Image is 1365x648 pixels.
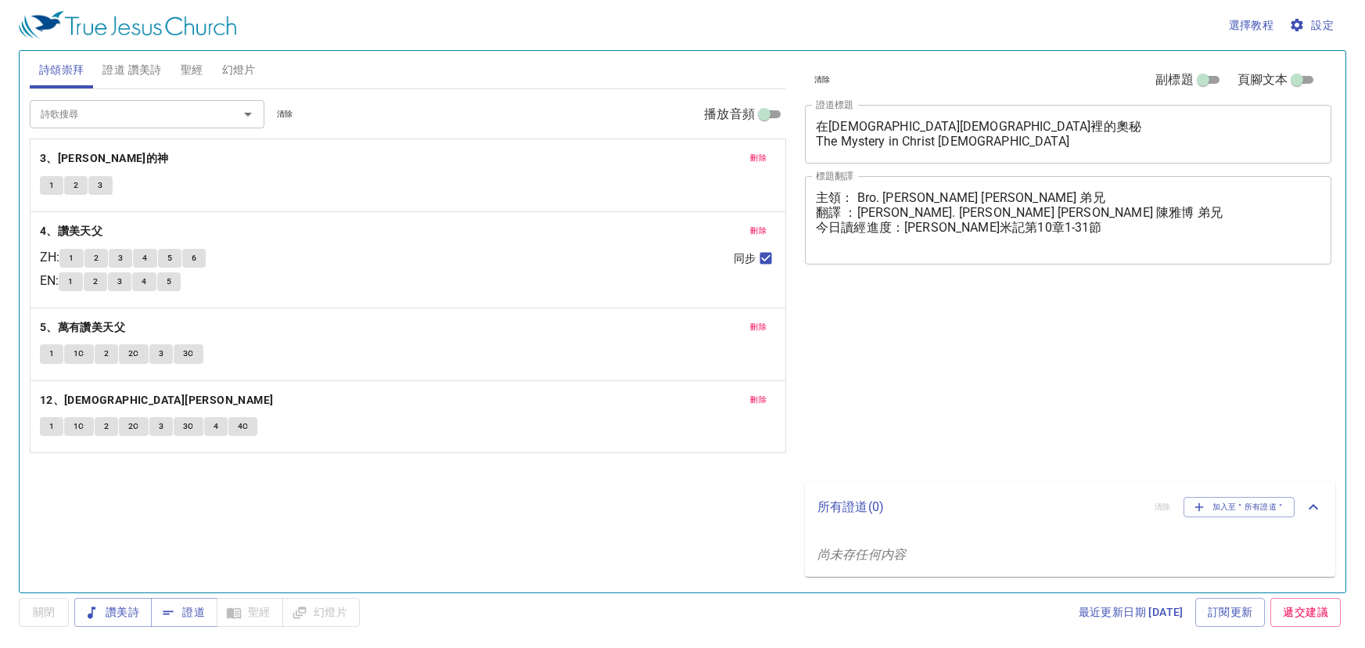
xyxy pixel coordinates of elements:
span: 清除 [277,107,293,121]
button: 5 [157,272,181,291]
button: 刪除 [741,318,776,337]
button: 2C [119,344,149,363]
span: 1 [49,178,54,193]
span: 1 [49,347,54,361]
span: 3 [98,178,102,193]
button: 6 [182,249,206,268]
button: 1C [64,417,94,436]
button: 3 [149,344,173,363]
button: 加入至＂所有證道＂ [1184,497,1295,517]
button: 4 [204,417,228,436]
button: 2C [119,417,149,436]
button: 4C [228,417,258,436]
span: 遞交建議 [1283,603,1328,622]
span: 3 [159,347,163,361]
span: 讚美詩 [87,603,139,622]
b: 3、[PERSON_NAME]的神 [40,149,169,168]
button: 3、[PERSON_NAME]的神 [40,149,171,168]
button: 2 [84,272,107,291]
i: 尚未存任何内容 [817,547,906,562]
p: ZH : [40,248,59,267]
span: 設定 [1292,16,1334,35]
button: 3 [88,176,112,195]
button: 2 [95,344,118,363]
button: 2 [95,417,118,436]
button: 證道 [151,598,217,627]
span: 刪除 [750,151,767,165]
textarea: 主領： Bro. [PERSON_NAME] [PERSON_NAME] 弟兄 翻譯 ：[PERSON_NAME]. [PERSON_NAME] [PERSON_NAME] 陳雅博 弟兄 今日讀... [816,190,1320,250]
span: 4C [238,419,249,434]
span: 1 [69,251,74,265]
span: 6 [192,251,196,265]
span: 3 [117,275,122,289]
span: 3C [183,347,194,361]
p: 所有證道 ( 0 ) [817,498,1142,517]
span: 1 [49,419,54,434]
span: 頁腳文本 [1237,70,1288,89]
button: 5 [158,249,181,268]
button: 1C [64,344,94,363]
button: 2 [64,176,88,195]
div: 所有證道(0)清除加入至＂所有證道＂ [805,481,1335,533]
button: 1 [40,176,63,195]
iframe: from-child [799,281,1228,475]
button: 3C [174,344,203,363]
a: 訂閱更新 [1195,598,1266,627]
button: 3 [109,249,132,268]
button: 3C [174,417,203,436]
span: 2 [94,251,99,265]
a: 最近更新日期 [DATE] [1072,598,1190,627]
span: 1C [74,419,84,434]
span: 4 [142,275,146,289]
button: 3 [149,417,173,436]
b: 4、讚美天父 [40,221,102,241]
button: 4、讚美天父 [40,221,106,241]
span: 5 [167,251,172,265]
span: 刪除 [750,393,767,407]
span: 2 [74,178,78,193]
button: 2 [84,249,108,268]
b: 12、[DEMOGRAPHIC_DATA][PERSON_NAME] [40,391,274,410]
span: 刪除 [750,320,767,334]
button: 1 [59,272,82,291]
span: 1 [68,275,73,289]
span: 2 [104,419,109,434]
button: 讚美詩 [74,598,152,627]
textarea: 在[DEMOGRAPHIC_DATA][DEMOGRAPHIC_DATA]裡的奧秘 The Mystery in Christ [DEMOGRAPHIC_DATA] [816,119,1320,149]
button: 刪除 [741,149,776,167]
button: 1 [40,344,63,363]
p: EN : [40,272,59,290]
button: 設定 [1286,11,1340,40]
span: 刪除 [750,224,767,238]
span: 幻燈片 [222,60,256,80]
span: 清除 [814,73,831,87]
span: 3 [159,419,163,434]
button: 刪除 [741,391,776,409]
span: 5 [167,275,171,289]
b: 5、萬有讚美天父 [40,318,125,337]
button: 3 [108,272,131,291]
span: 2C [128,347,139,361]
span: 副標題 [1155,70,1193,89]
button: 選擇教程 [1223,11,1281,40]
span: 4 [214,419,218,434]
span: 3 [118,251,123,265]
button: 清除 [805,70,840,89]
button: 清除 [268,105,303,124]
button: Open [237,103,259,125]
span: 2 [104,347,109,361]
button: 12、[DEMOGRAPHIC_DATA][PERSON_NAME] [40,391,276,410]
span: 最近更新日期 [DATE] [1079,603,1184,622]
span: 1C [74,347,84,361]
a: 遞交建議 [1270,598,1341,627]
button: 1 [59,249,83,268]
span: 同步 [734,250,756,267]
span: 3C [183,419,194,434]
span: 4 [142,251,147,265]
span: 詩頌崇拜 [39,60,84,80]
button: 4 [132,272,156,291]
button: 4 [133,249,156,268]
span: 證道 [163,603,205,622]
span: 2 [93,275,98,289]
button: 5、萬有讚美天父 [40,318,128,337]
